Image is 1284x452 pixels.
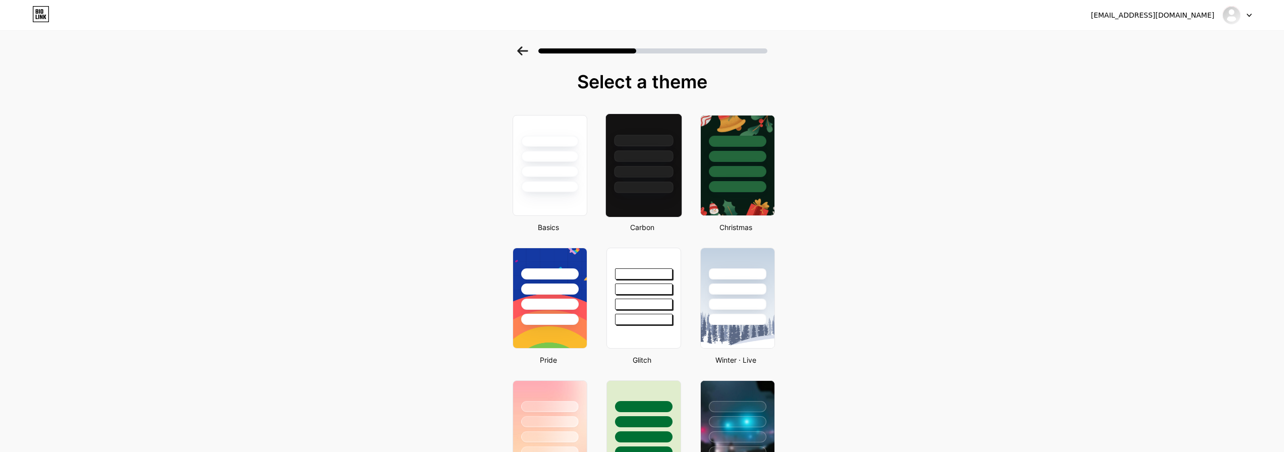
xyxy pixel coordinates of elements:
[603,222,681,233] div: Carbon
[510,355,587,365] div: Pride
[1222,6,1241,25] img: Xoshkel Xanum
[603,355,681,365] div: Glitch
[697,222,775,233] div: Christmas
[509,72,776,92] div: Select a theme
[1091,10,1214,21] div: [EMAIL_ADDRESS][DOMAIN_NAME]
[697,355,775,365] div: Winter · Live
[510,222,587,233] div: Basics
